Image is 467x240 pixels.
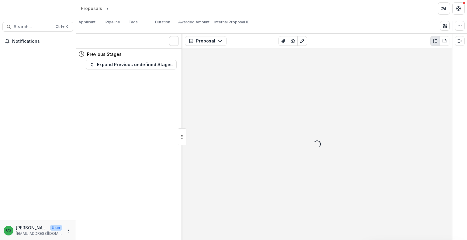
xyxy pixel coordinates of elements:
button: Notifications [2,36,73,46]
button: View Attached Files [278,36,288,46]
button: Expand Previous undefined Stages [86,60,177,69]
div: Ctrl + K [54,23,69,30]
h4: Previous Stages [87,51,122,57]
a: Proposals [78,4,105,13]
button: Search... [2,22,73,32]
button: Partners [438,2,450,15]
p: [EMAIL_ADDRESS][DOMAIN_NAME] [16,231,62,236]
nav: breadcrumb [78,4,136,13]
button: PDF view [440,36,449,46]
span: Search... [14,24,52,29]
div: Chase Shiflet [6,228,11,232]
p: Applicant [78,19,95,25]
p: Tags [129,19,138,25]
button: Plaintext view [430,36,440,46]
span: Notifications [12,39,71,44]
p: [PERSON_NAME] [16,225,47,231]
p: Awarded Amount [178,19,209,25]
p: Internal Proposal ID [214,19,250,25]
button: More [65,227,72,234]
button: Expand right [455,36,465,46]
button: Proposal [185,36,227,46]
button: Edit as form [297,36,307,46]
button: Toggle View Cancelled Tasks [169,36,179,46]
p: User [50,225,62,231]
p: Duration [155,19,170,25]
button: Get Help [452,2,465,15]
p: Pipeline [106,19,120,25]
div: Proposals [81,5,102,12]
